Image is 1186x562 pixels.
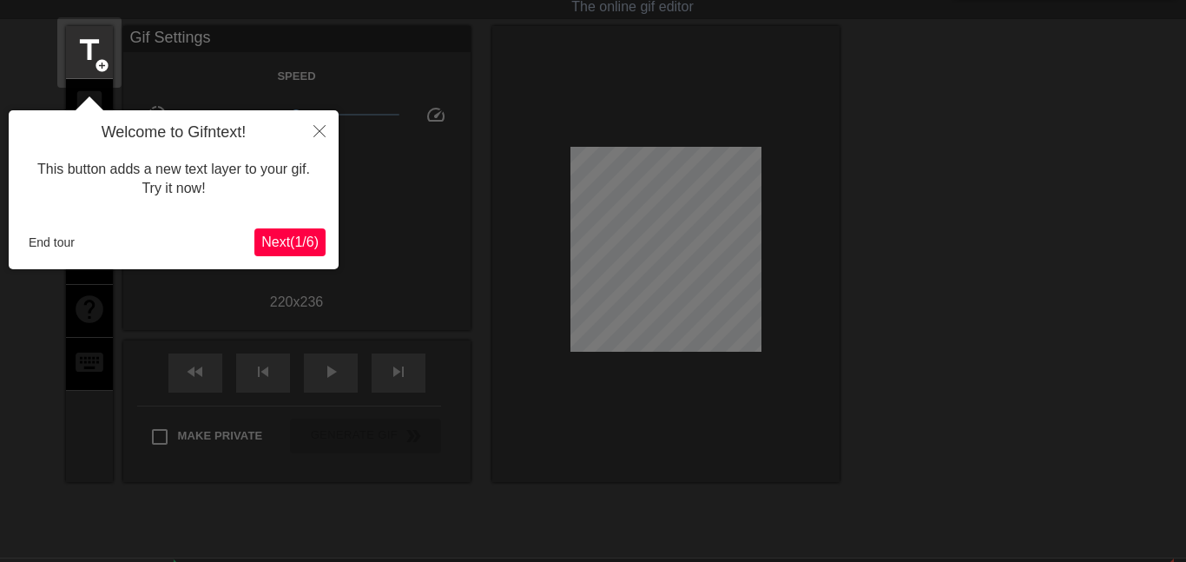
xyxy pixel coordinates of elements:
div: This button adds a new text layer to your gif. Try it now! [22,142,326,216]
button: Next [254,228,326,256]
h4: Welcome to Gifntext! [22,123,326,142]
button: End tour [22,229,82,255]
button: Close [300,110,339,150]
span: Next ( 1 / 6 ) [261,235,319,249]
